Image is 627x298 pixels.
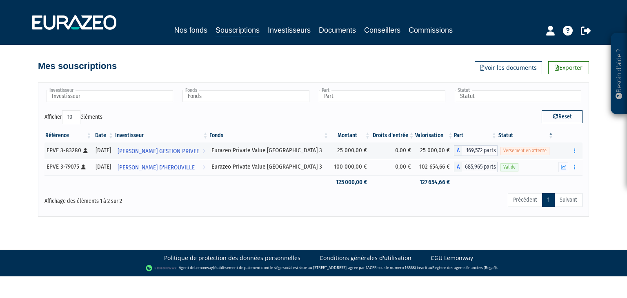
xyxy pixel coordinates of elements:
[32,15,116,30] img: 1732889491-logotype_eurazeo_blanc_rvb.png
[44,129,92,142] th: Référence : activer pour trier la colonne par ordre croissant
[320,254,411,262] a: Conditions générales d'utilisation
[548,61,589,74] a: Exporter
[415,159,454,175] td: 102 654,66 €
[415,142,454,159] td: 25 000,00 €
[211,146,327,155] div: Eurazeo Private Value [GEOGRAPHIC_DATA] 3
[95,146,111,155] div: [DATE]
[415,129,454,142] th: Valorisation: activer pour trier la colonne par ordre croissant
[542,110,583,123] button: Reset
[114,159,209,175] a: [PERSON_NAME] D'HEROUVILLE
[432,265,497,270] a: Registre des agents financiers (Regafi)
[319,24,356,36] a: Documents
[371,142,415,159] td: 0,00 €
[500,147,549,155] span: Versement en attente
[329,129,371,142] th: Montant: activer pour trier la colonne par ordre croissant
[194,265,213,270] a: Lemonway
[44,110,102,124] label: Afficher éléments
[454,162,462,172] span: A
[364,24,400,36] a: Conseillers
[371,129,415,142] th: Droits d'entrée: activer pour trier la colonne par ordre croissant
[202,144,205,159] i: Voir l'investisseur
[454,162,498,172] div: A - Eurazeo Private Value Europe 3
[44,192,262,205] div: Affichage des éléments 1 à 2 sur 2
[454,145,462,156] span: A
[542,193,555,207] a: 1
[47,146,89,155] div: EPVE 3-83280
[83,148,88,153] i: [Français] Personne physique
[118,144,199,159] span: [PERSON_NAME] GESTION PRIVEE
[209,129,329,142] th: Fonds: activer pour trier la colonne par ordre croissant
[216,24,260,37] a: Souscriptions
[475,61,542,74] a: Voir les documents
[81,165,86,169] i: [Français] Personne physique
[415,175,454,189] td: 127 654,66 €
[329,175,371,189] td: 125 000,00 €
[454,145,498,156] div: A - Eurazeo Private Value Europe 3
[454,129,498,142] th: Part: activer pour trier la colonne par ordre croissant
[38,61,117,71] h4: Mes souscriptions
[462,162,498,172] span: 685,965 parts
[146,264,177,272] img: logo-lemonway.png
[95,162,111,171] div: [DATE]
[329,159,371,175] td: 100 000,00 €
[202,160,205,175] i: Voir l'investisseur
[118,160,195,175] span: [PERSON_NAME] D'HEROUVILLE
[614,37,624,111] p: Besoin d'aide ?
[409,24,453,36] a: Commissions
[498,129,554,142] th: Statut : activer pour trier la colonne par ordre d&eacute;croissant
[62,110,80,124] select: Afficheréléments
[371,159,415,175] td: 0,00 €
[164,254,300,262] a: Politique de protection des données personnelles
[114,142,209,159] a: [PERSON_NAME] GESTION PRIVEE
[8,264,619,272] div: - Agent de (établissement de paiement dont le siège social est situé au [STREET_ADDRESS], agréé p...
[431,254,473,262] a: CGU Lemonway
[500,163,518,171] span: Valide
[329,142,371,159] td: 25 000,00 €
[114,129,209,142] th: Investisseur: activer pour trier la colonne par ordre croissant
[47,162,89,171] div: EPVE 3-79075
[174,24,207,36] a: Nos fonds
[268,24,311,36] a: Investisseurs
[462,145,498,156] span: 169,572 parts
[92,129,114,142] th: Date: activer pour trier la colonne par ordre croissant
[211,162,327,171] div: Eurazeo Private Value [GEOGRAPHIC_DATA] 3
